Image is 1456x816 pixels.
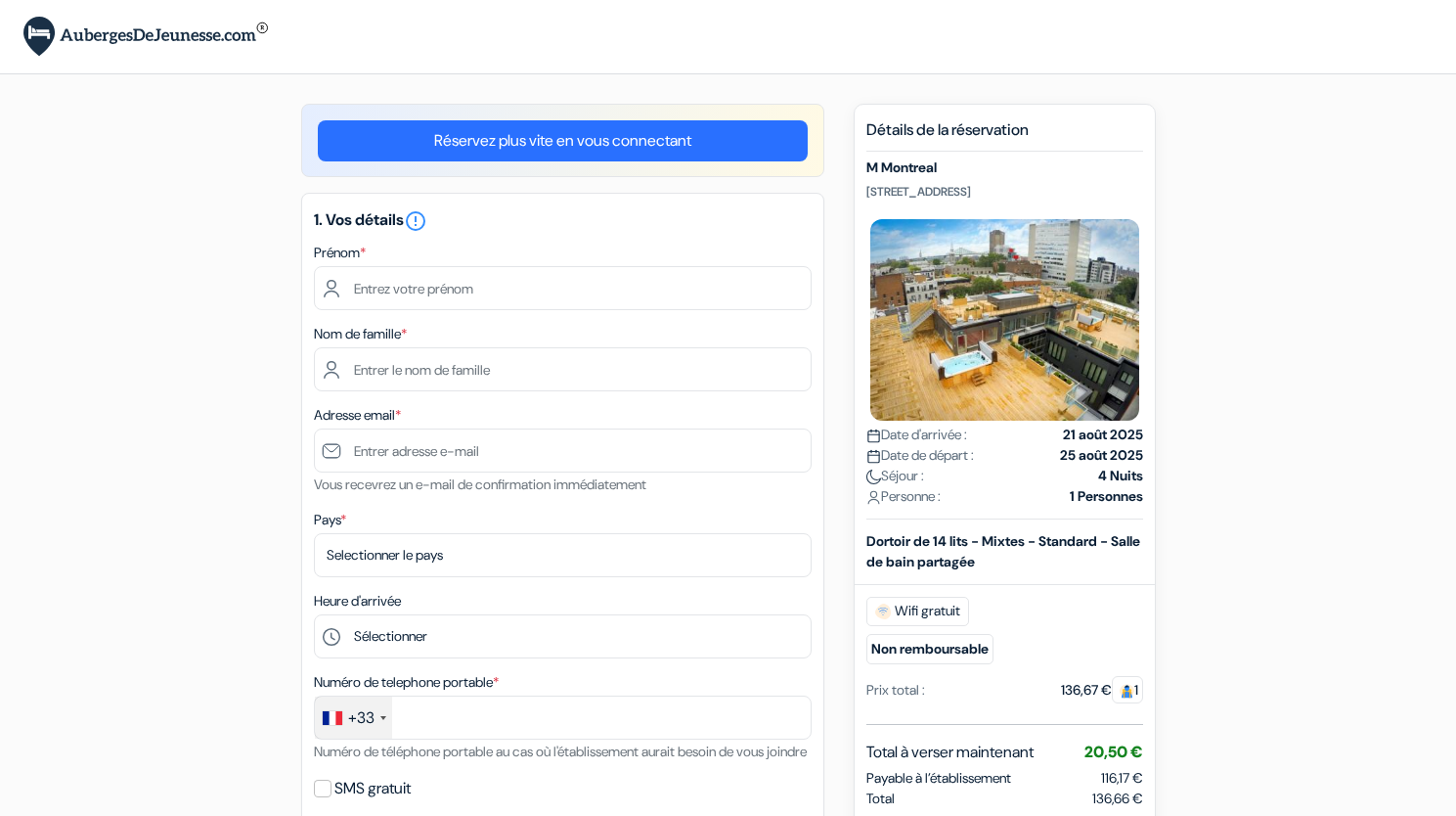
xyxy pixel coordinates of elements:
[866,532,1140,570] b: Dortoir de 14 lits - Mixtes - Standard - Salle de bain partagée
[866,184,1143,200] p: [STREET_ADDRESS]
[314,266,812,310] input: Entrez votre prénom
[348,706,375,730] div: +33
[866,449,881,464] img: calendar.svg
[315,697,392,739] div: France: +33
[314,510,346,530] label: Pays
[314,591,401,612] label: Heure d'arrivée
[866,490,881,505] img: user_icon.svg
[1101,769,1143,787] span: 116,17 €
[866,159,1143,176] h5: M Montreal
[314,672,499,693] label: Numéro de telephone portable
[314,209,812,233] h5: 1. Vos détails
[23,17,268,57] img: AubergesDeJeunesse.com
[1092,789,1143,809] span: 136,66 €
[1120,684,1134,699] img: guest.svg
[866,466,924,486] span: Séjour :
[1112,676,1143,703] span: 1
[866,486,941,507] span: Personne :
[1063,425,1143,445] strong: 21 août 2025
[404,209,427,230] a: error_outline
[866,741,1034,764] span: Total à verser maintenant
[314,743,807,760] small: Numéro de téléphone portable au cas où l'établissement aurait besoin de vous joindre
[866,470,881,484] img: moon.svg
[334,775,411,802] label: SMS gratuit
[866,597,969,626] span: Wifi gratuit
[866,429,881,443] img: calendar.svg
[866,445,974,466] span: Date de départ :
[314,347,812,391] input: Entrer le nom de famille
[866,768,1011,789] span: Payable à l’établissement
[866,120,1143,152] h5: Détails de la réservation
[314,476,646,493] small: Vous recevrez un e-mail de confirmation immédiatement
[1070,486,1143,507] strong: 1 Personnes
[318,120,808,161] a: Réservez plus vite en vous connectant
[875,604,891,619] img: free_wifi.svg
[314,429,812,473] input: Entrer adresse e-mail
[404,209,427,233] i: error_outline
[866,425,967,445] span: Date d'arrivée :
[314,243,366,263] label: Prénom
[866,789,895,809] span: Total
[314,405,401,426] label: Adresse email
[866,680,925,701] div: Prix total :
[866,634,993,664] small: Non remboursable
[314,324,407,344] label: Nom de famille
[1084,742,1143,762] span: 20,50 €
[1061,680,1143,701] div: 136,67 €
[1098,466,1143,486] strong: 4 Nuits
[1060,445,1143,466] strong: 25 août 2025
